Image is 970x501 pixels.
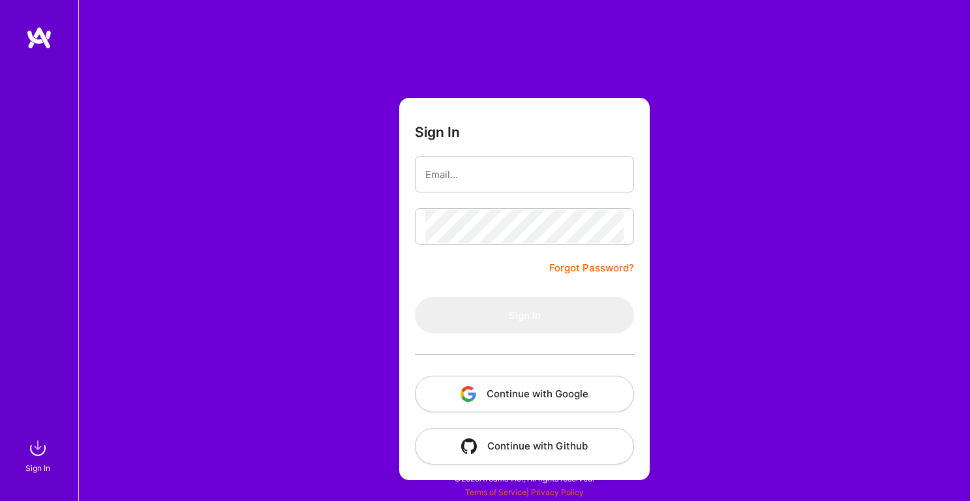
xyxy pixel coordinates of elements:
div: © 2025 ATeams Inc., All rights reserved. [78,462,970,494]
div: Sign In [25,461,50,475]
button: Continue with Google [415,376,634,412]
h3: Sign In [415,124,460,140]
img: icon [461,386,476,402]
img: sign in [25,435,51,461]
img: icon [461,438,477,454]
a: Forgot Password? [549,260,634,276]
a: sign inSign In [27,435,51,475]
a: Privacy Policy [531,487,584,497]
input: Email... [425,158,624,191]
span: | [465,487,584,497]
button: Continue with Github [415,428,634,464]
img: logo [26,26,52,50]
a: Terms of Service [465,487,526,497]
button: Sign In [415,297,634,333]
